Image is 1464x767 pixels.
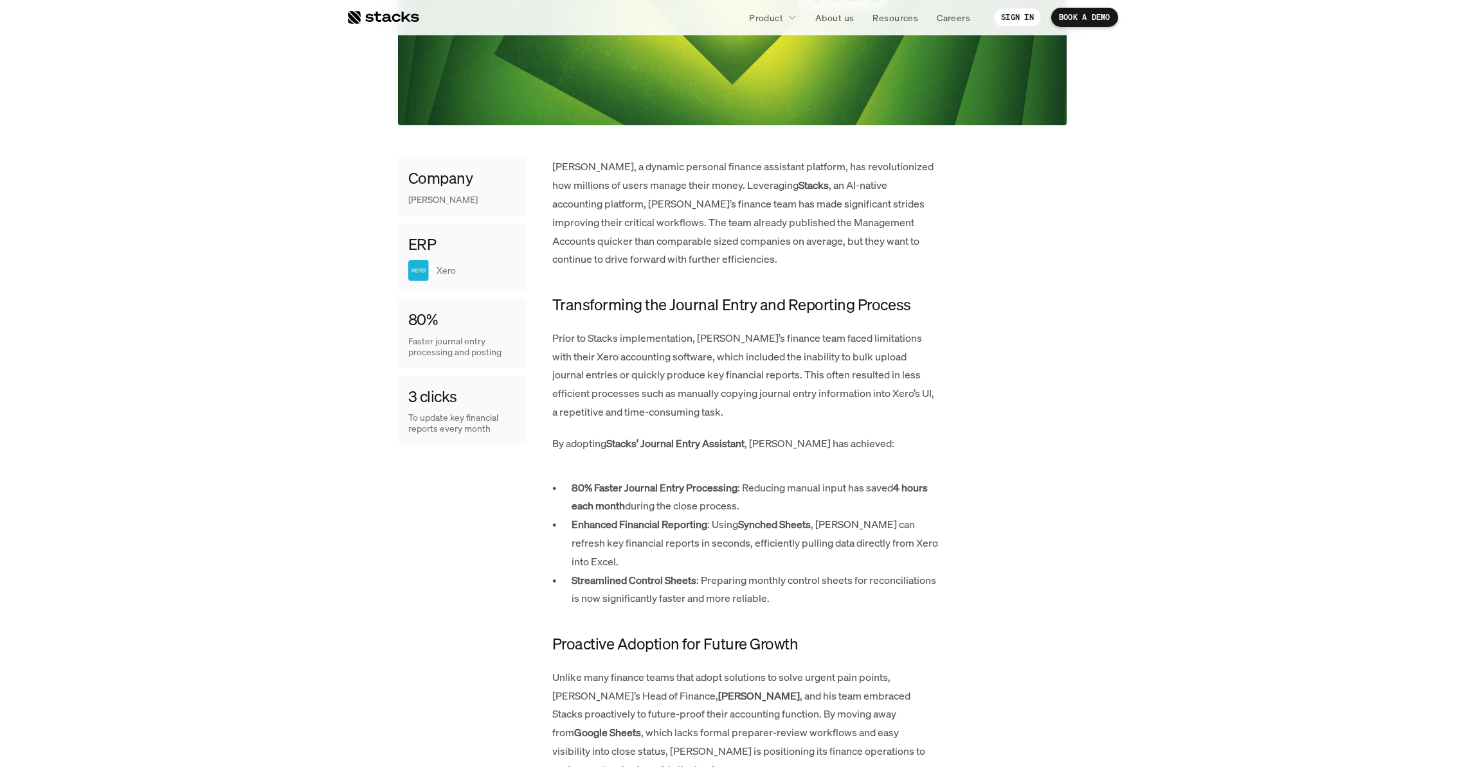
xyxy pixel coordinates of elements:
p: SIGN IN [1001,13,1034,22]
h4: Transforming the Journal Entry and Reporting Process [552,294,938,316]
p: Product [749,11,783,24]
h4: Company [408,168,473,190]
p: : Using , [PERSON_NAME] can refresh key financial reports in seconds, efficiently pulling data di... [572,515,938,570]
strong: Enhanced Financial Reporting [572,517,707,531]
p: [PERSON_NAME], a dynamic personal finance assistant platform, has revolutionized how millions of ... [552,157,938,269]
a: Careers [929,6,978,29]
p: Resources [872,11,918,24]
strong: [PERSON_NAME] [718,689,800,703]
h4: ERP [408,234,437,256]
a: BOOK A DEMO [1051,8,1118,27]
p: Xero [437,265,516,276]
p: : Preparing monthly control sheets for reconciliations is now significantly faster and more relia... [572,571,938,608]
p: BOOK A DEMO [1059,13,1110,22]
strong: Stacks’ Journal Entry Assistant [606,436,745,450]
p: By adopting , [PERSON_NAME] has achieved: [552,434,938,453]
a: SIGN IN [993,8,1042,27]
strong: Stacks [799,178,829,192]
strong: 80% Faster Journal Entry Processing [572,480,737,495]
h4: Proactive Adoption for Future Growth [552,633,938,655]
h4: 3 clicks [408,386,457,408]
strong: Synched Sheets [738,517,811,531]
strong: Google Sheets [574,725,641,739]
p: About us [815,11,854,24]
p: Prior to Stacks implementation, [PERSON_NAME]’s finance team faced limitations with their Xero ac... [552,329,938,421]
p: : Reducing manual input has saved during the close process. [572,479,938,516]
h4: 80% [408,309,438,331]
p: Careers [937,11,970,24]
a: About us [808,6,862,29]
p: [PERSON_NAME] [408,195,478,206]
p: To update key financial reports every month [408,412,516,434]
p: Faster journal entry processing and posting [408,336,516,358]
a: Privacy Policy [152,245,208,254]
a: Resources [865,6,926,29]
strong: Streamlined Control Sheets [572,573,696,587]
